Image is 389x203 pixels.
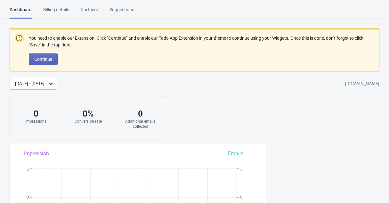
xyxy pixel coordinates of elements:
div: 0 % [69,109,108,119]
div: Additional emails collected [121,119,160,129]
tspan: 4 [27,168,30,173]
div: Conversion rate [69,119,108,124]
button: Continue [29,53,58,65]
div: Impressions [16,119,55,124]
tspan: 3 [239,195,242,200]
div: [DATE] - [DATE] [15,80,45,87]
div: 0 [121,109,160,119]
span: Continue [34,57,52,62]
tspan: 4 [239,168,242,173]
p: You need to enable our Extension. Click "Continue" and enable our Tada App Extension in your them... [29,35,374,48]
div: [DOMAIN_NAME] [345,78,379,90]
div: Dashboard [10,6,32,19]
div: 0 [16,109,55,119]
div: Suggestions [109,6,134,18]
tspan: 3 [27,195,29,200]
div: Billing details [43,6,69,18]
div: Partners [81,6,98,18]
